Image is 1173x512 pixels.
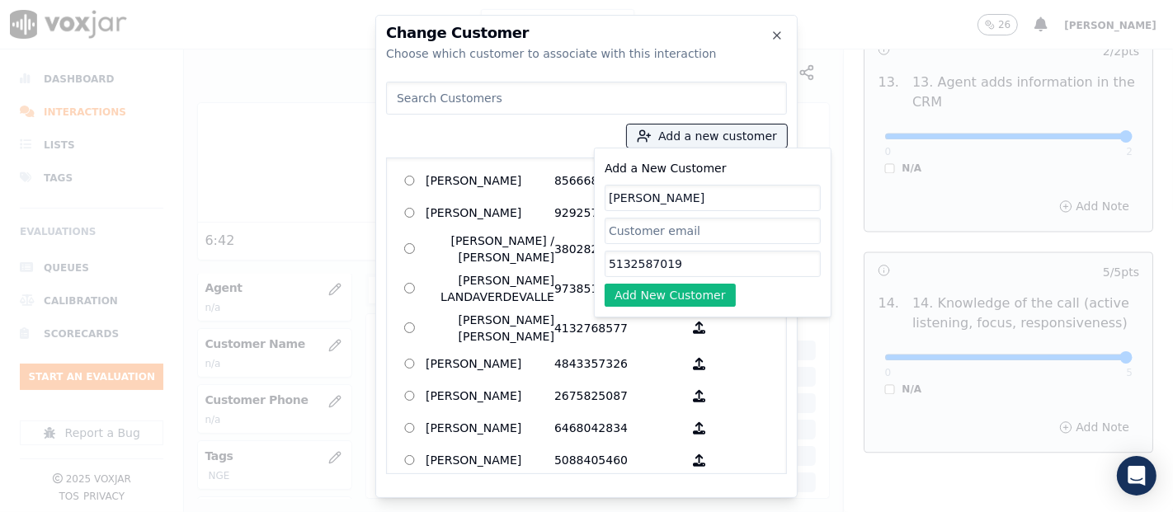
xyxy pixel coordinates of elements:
p: [PERSON_NAME] [426,383,554,409]
p: 3802822863 [554,233,683,265]
p: [PERSON_NAME] [426,351,554,377]
input: [PERSON_NAME] 6468042834 [404,423,415,434]
p: 9292572248 [554,200,683,226]
p: [PERSON_NAME] [426,200,554,226]
input: Search Customers [386,82,787,115]
input: [PERSON_NAME] 8566680251 [404,176,415,186]
p: [PERSON_NAME] [PERSON_NAME] [426,312,554,345]
div: Choose which customer to associate with this interaction [386,45,787,62]
input: [PERSON_NAME] 4843357326 [404,359,415,369]
p: 6468042834 [554,416,683,441]
p: [PERSON_NAME] [426,168,554,194]
p: 2675825087 [554,383,683,409]
input: [PERSON_NAME] 2675825087 [404,391,415,402]
p: 4843357326 [554,351,683,377]
h2: Change Customer [386,26,787,40]
input: [PERSON_NAME] / [PERSON_NAME] 3802822863 [404,243,415,254]
p: 8566680251 [554,168,683,194]
p: 4132768577 [554,312,683,345]
button: Add a new customer [627,124,787,148]
input: [PERSON_NAME] 5088405460 [404,455,415,466]
button: [PERSON_NAME] 5088405460 [683,448,715,473]
p: 9738518662 [554,272,683,305]
input: [PERSON_NAME] LANDAVERDEVALLE 9738518662 [404,283,415,294]
p: [PERSON_NAME] / [PERSON_NAME] [426,233,554,265]
p: [PERSON_NAME] [426,416,554,441]
p: [PERSON_NAME] LANDAVERDEVALLE [426,272,554,305]
button: [PERSON_NAME] 2675825087 [683,383,715,409]
input: [PERSON_NAME] 9292572248 [404,208,415,218]
div: Open Intercom Messenger [1117,456,1157,496]
button: [PERSON_NAME] [PERSON_NAME] 4132768577 [683,312,715,345]
p: [PERSON_NAME] [426,448,554,473]
input: Customer email [605,218,821,244]
input: Customer name [605,185,821,211]
button: Add New Customer [605,284,736,307]
p: 5088405460 [554,448,683,473]
input: [PERSON_NAME] [PERSON_NAME] 4132768577 [404,322,415,333]
input: Customer phone [605,251,821,277]
button: [PERSON_NAME] 4843357326 [683,351,715,377]
button: [PERSON_NAME] 6468042834 [683,416,715,441]
label: Add a New Customer [605,162,727,175]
